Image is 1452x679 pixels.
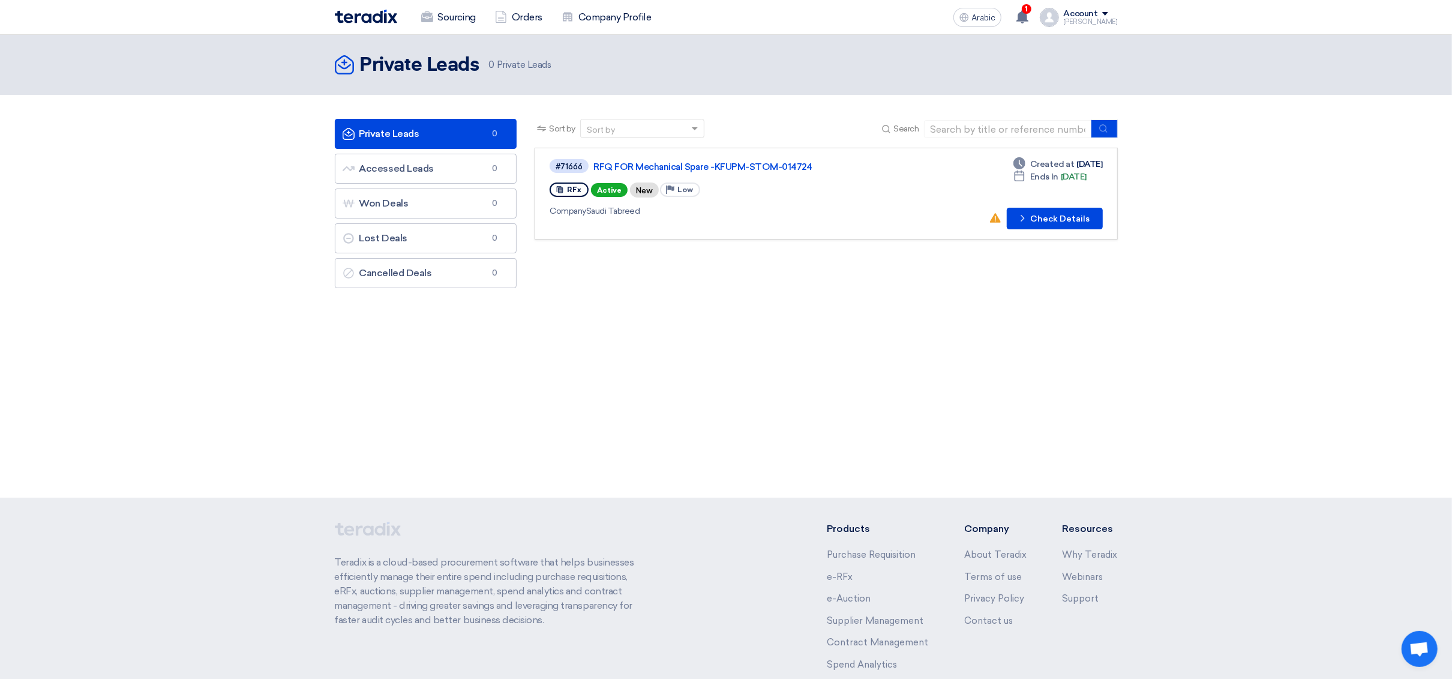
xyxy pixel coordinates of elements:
[1040,8,1059,27] img: profile_test.png
[1076,159,1102,169] font: [DATE]
[827,637,928,648] a: Contract Management
[1030,159,1074,169] font: Created at
[827,659,897,670] a: Spend Analytics
[335,154,517,184] a: Accessed Leads0
[827,523,870,534] font: Products
[578,11,652,23] font: Company Profile
[359,198,409,209] font: Won Deals
[359,163,434,174] font: Accessed Leads
[827,615,923,626] a: Supplier Management
[1063,593,1099,604] a: Support
[587,125,615,135] font: Sort by
[971,13,995,23] font: Arabic
[492,129,497,138] font: 0
[827,593,871,604] a: e-Auction
[964,615,1013,626] a: Contact us
[335,119,517,149] a: Private Leads0
[636,186,653,195] font: New
[597,186,622,195] font: Active
[893,124,919,134] font: Search
[359,267,432,279] font: Cancelled Deals
[1064,18,1118,26] font: [PERSON_NAME]
[335,10,397,23] img: Teradix logo
[964,572,1022,582] a: Terms of use
[335,258,517,288] a: Cancelled Deals0
[1063,549,1118,560] a: Why Teradix
[497,59,551,70] font: Private Leads
[492,199,497,208] font: 0
[1030,172,1058,182] font: Ends In
[492,268,497,277] font: 0
[550,206,586,216] font: Company
[964,593,1024,604] a: Privacy Policy
[924,120,1092,138] input: Search by title or reference number
[964,523,1009,534] font: Company
[593,161,812,172] font: RFQ FOR Mechanical Spare -KFUPM-STOM-014724
[485,4,552,31] a: Orders
[677,186,693,194] font: Low
[1063,523,1114,534] font: Resources
[359,128,419,139] font: Private Leads
[1025,5,1028,13] font: 1
[335,189,517,219] a: Won Deals0
[556,162,583,171] font: #71666
[593,161,893,172] a: RFQ FOR Mechanical Spare -KFUPM-STOM-014724
[1402,631,1438,667] div: Open chat
[492,234,497,243] font: 0
[964,549,1027,560] a: About Teradix
[827,572,853,582] a: e-RFx
[438,11,476,23] font: Sourcing
[412,4,485,31] a: Sourcing
[488,59,494,70] font: 0
[1064,8,1098,19] font: Account
[1031,214,1090,224] font: Check Details
[549,124,575,134] font: Sort by
[335,223,517,253] a: Lost Deals0
[335,557,634,626] font: Teradix is ​​a cloud-based procurement software that helps businesses efficiently manage their en...
[359,232,407,244] font: Lost Deals
[827,549,916,560] a: Purchase Requisition
[1061,172,1087,182] font: [DATE]
[953,8,1001,27] button: Arabic
[1007,208,1103,229] button: Check Details
[360,56,479,75] font: Private Leads
[567,186,581,194] font: RFx
[1063,572,1103,582] a: Webinars
[586,206,640,216] font: Saudi Tabreed
[492,164,497,173] font: 0
[512,11,542,23] font: Orders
